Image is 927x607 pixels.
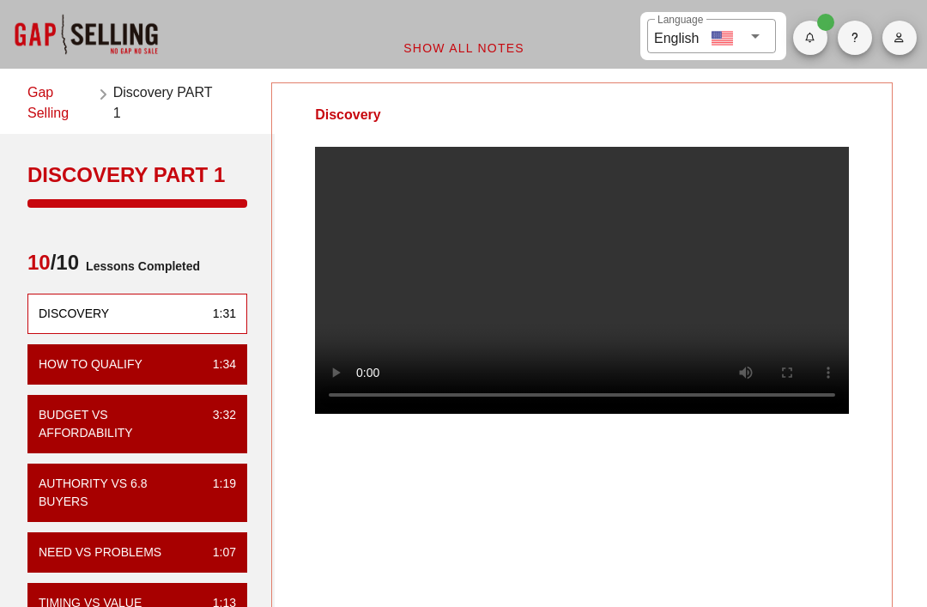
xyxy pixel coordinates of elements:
button: Show All Notes [389,33,538,64]
span: /10 [27,249,79,283]
span: 10 [27,251,51,274]
div: 1:34 [199,355,236,373]
div: Discovery [272,83,424,147]
span: Lessons Completed [79,249,200,283]
div: 3:32 [199,406,236,442]
label: Language [657,14,703,27]
div: Budget vs Affordability [39,406,199,442]
div: 1:31 [199,305,236,323]
div: How To Qualify [39,355,142,373]
div: 1:19 [199,475,236,511]
div: Discovery PART 1 [27,161,247,189]
div: LanguageEnglish [647,19,776,53]
div: 1:07 [199,543,236,561]
div: Authority vs 6.8 Buyers [39,475,199,511]
a: Gap Selling [27,82,93,124]
div: Discovery [39,305,109,323]
span: Badge [817,14,834,31]
span: Show All Notes [403,41,524,55]
div: Need vs Problems [39,543,161,561]
div: English [654,24,699,49]
span: Discovery PART 1 [113,82,216,124]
